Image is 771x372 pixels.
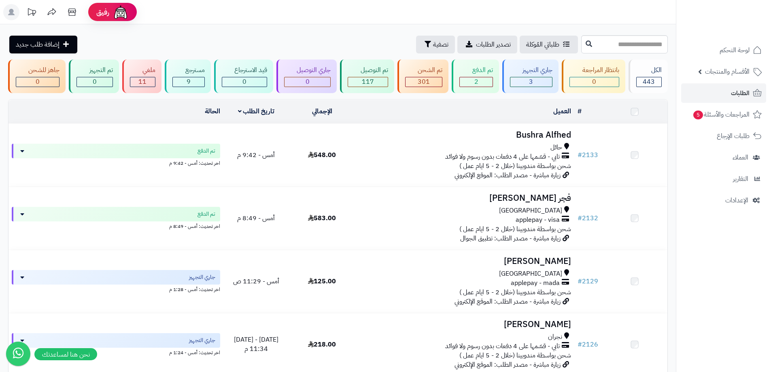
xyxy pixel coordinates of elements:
[187,77,191,87] span: 9
[358,193,571,203] h3: فجر [PERSON_NAME]
[455,360,561,370] span: زيارة مباشرة - مصدر الطلب: الموقع الإلكتروني
[275,60,338,93] a: جاري التوصيل 0
[358,320,571,329] h3: [PERSON_NAME]
[189,336,215,344] span: جاري التجهيز
[511,278,560,288] span: applepay - mada
[578,150,582,160] span: #
[499,269,562,278] span: [GEOGRAPHIC_DATA]
[459,66,493,75] div: تم الدفع
[705,66,750,77] span: الأقسام والمنتجات
[460,234,561,243] span: زيارة مباشرة - مصدر الطلب: تطبيق الجوال
[12,221,220,230] div: اخر تحديث: أمس - 8:49 م
[716,23,763,40] img: logo-2.png
[681,169,766,189] a: التقارير
[717,130,750,142] span: طلبات الإرجاع
[198,210,215,218] span: تم الدفع
[67,60,120,93] a: تم التجهيز 0
[445,152,560,162] span: تابي - قسّمها على 4 دفعات بدون رسوم ولا فوائد
[520,36,578,53] a: طلباتي المُوكلة
[569,66,619,75] div: بانتظار المراجعة
[338,60,395,93] a: تم التوصيل 117
[16,77,59,87] div: 0
[578,276,598,286] a: #2129
[237,150,275,160] span: أمس - 9:42 م
[9,36,77,53] a: إضافة طلب جديد
[455,170,561,180] span: زيارة مباشرة - مصدر الطلب: الموقع الإلكتروني
[636,66,662,75] div: الكل
[198,147,215,155] span: تم الدفع
[570,77,618,87] div: 0
[308,276,336,286] span: 125.00
[578,340,598,349] a: #2126
[550,143,562,152] span: حائل
[450,60,500,93] a: تم الدفع 2
[510,66,552,75] div: جاري التجهيز
[725,195,748,206] span: الإعدادات
[130,77,155,87] div: 11
[681,191,766,210] a: الإعدادات
[12,348,220,356] div: اخر تحديث: أمس - 1:24 م
[348,77,387,87] div: 117
[242,77,246,87] span: 0
[681,148,766,167] a: العملاء
[189,273,215,281] span: جاري التجهيز
[560,60,627,93] a: بانتظار المراجعة 0
[459,161,571,171] span: شحن بواسطة مندوبينا (خلال 2 - 5 ايام عمل )
[173,77,204,87] div: 9
[501,60,560,93] a: جاري التجهيز 3
[553,106,571,116] a: العميل
[459,287,571,297] span: شحن بواسطة مندوبينا (خلال 2 - 5 ايام عمل )
[516,215,560,225] span: applepay - visa
[681,40,766,60] a: لوحة التحكم
[681,126,766,146] a: طلبات الإرجاع
[578,106,582,116] a: #
[578,340,582,349] span: #
[460,77,492,87] div: 2
[205,106,220,116] a: الحالة
[720,45,750,56] span: لوحة التحكم
[457,36,517,53] a: تصدير الطلبات
[548,332,562,342] span: نجران
[76,66,113,75] div: تم التجهيز
[96,7,109,17] span: رفيق
[234,335,278,354] span: [DATE] - [DATE] 11:34 م
[578,150,598,160] a: #2133
[578,276,582,286] span: #
[12,285,220,293] div: اخر تحديث: أمس - 1:28 م
[6,60,67,93] a: جاهز للشحن 0
[578,213,582,223] span: #
[396,60,450,93] a: تم الشحن 301
[643,77,655,87] span: 443
[733,152,748,163] span: العملاء
[733,173,748,185] span: التقارير
[212,60,275,93] a: قيد الاسترجاع 0
[284,66,331,75] div: جاري التوصيل
[130,66,155,75] div: ملغي
[526,40,559,49] span: طلباتي المُوكلة
[12,158,220,167] div: اخر تحديث: أمس - 9:42 م
[308,213,336,223] span: 583.00
[692,109,750,120] span: المراجعات والأسئلة
[21,4,42,22] a: تحديثات المنصة
[459,351,571,360] span: شحن بواسطة مندوبينا (خلال 2 - 5 ايام عمل )
[627,60,669,93] a: الكل443
[358,257,571,266] h3: [PERSON_NAME]
[578,213,598,223] a: #2132
[172,66,204,75] div: مسترجع
[499,206,562,215] span: [GEOGRAPHIC_DATA]
[693,111,703,119] span: 5
[459,224,571,234] span: شحن بواسطة مندوبينا (خلال 2 - 5 ايام عمل )
[138,77,147,87] span: 11
[358,130,571,140] h3: Bushra Alfhed
[529,77,533,87] span: 3
[455,297,561,306] span: زيارة مباشرة - مصدر الطلب: الموقع الإلكتروني
[237,213,275,223] span: أمس - 8:49 م
[113,4,129,20] img: ai-face.png
[433,40,448,49] span: تصفية
[592,77,596,87] span: 0
[681,105,766,124] a: المراجعات والأسئلة5
[77,77,112,87] div: 0
[285,77,330,87] div: 0
[474,77,478,87] span: 2
[406,77,442,87] div: 301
